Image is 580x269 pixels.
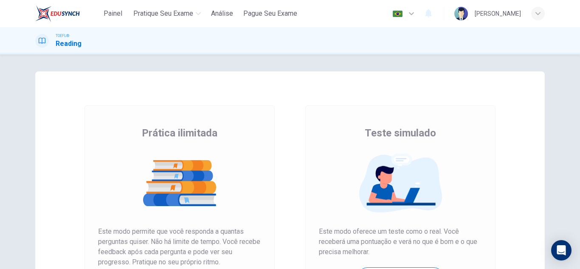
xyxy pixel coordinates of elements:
[211,8,233,19] span: Análise
[319,227,482,257] span: Este modo oferece um teste como o real. Você receberá uma pontuação e verá no que é bom e o que p...
[475,8,521,19] div: [PERSON_NAME]
[240,6,301,21] button: Pague Seu Exame
[454,7,468,20] img: Profile picture
[99,6,127,21] button: Painel
[130,6,204,21] button: Pratique seu exame
[35,5,99,22] a: EduSynch logo
[392,11,403,17] img: pt
[98,227,261,267] span: Este modo permite que você responda a quantas perguntas quiser. Não há limite de tempo. Você rece...
[133,8,193,19] span: Pratique seu exame
[56,39,82,49] h1: Reading
[104,8,122,19] span: Painel
[208,6,237,21] button: Análise
[35,5,80,22] img: EduSynch logo
[551,240,572,261] div: Open Intercom Messenger
[365,126,436,140] span: Teste simulado
[56,33,69,39] span: TOEFL®
[142,126,217,140] span: Prática ilimitada
[243,8,297,19] span: Pague Seu Exame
